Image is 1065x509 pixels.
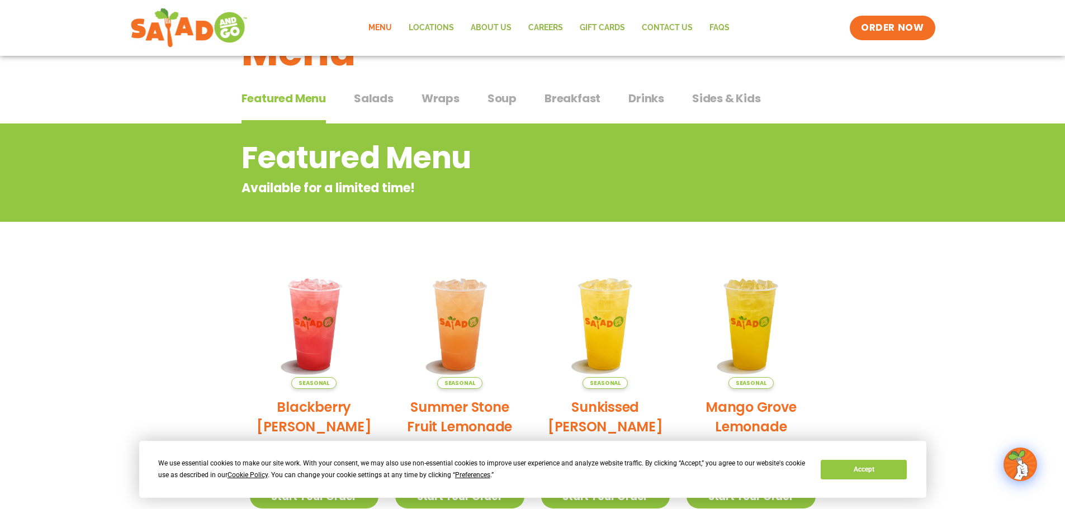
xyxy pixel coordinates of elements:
[850,16,935,40] a: ORDER NOW
[250,260,379,389] img: Product photo for Blackberry Bramble Lemonade
[242,179,734,197] p: Available for a limited time!
[571,15,633,41] a: GIFT CARDS
[701,15,738,41] a: FAQs
[541,397,670,436] h2: Sunkissed [PERSON_NAME]
[520,15,571,41] a: Careers
[455,471,490,479] span: Preferences
[707,440,746,455] span: 330 Cal
[471,440,504,454] span: Details
[687,397,816,436] h2: Mango Grove Lemonade
[545,90,600,107] span: Breakfast
[628,90,664,107] span: Drinks
[416,440,455,455] span: 360 Cal
[395,260,524,389] img: Product photo for Summer Stone Fruit Lemonade
[487,90,517,107] span: Soup
[250,397,379,456] h2: Blackberry [PERSON_NAME] Lemonade
[422,90,460,107] span: Wraps
[462,15,520,41] a: About Us
[242,86,824,124] div: Tabbed content
[541,260,670,389] img: Product photo for Sunkissed Yuzu Lemonade
[360,15,738,41] nav: Menu
[360,15,400,41] a: Menu
[228,471,268,479] span: Cookie Policy
[633,15,701,41] a: Contact Us
[561,440,601,455] span: 340 Cal
[158,458,807,481] div: We use essential cookies to make our site work. With your consent, we may also use non-essential ...
[1005,449,1036,480] img: wpChatIcon
[130,6,248,50] img: new-SAG-logo-768×292
[692,90,761,107] span: Sides & Kids
[291,377,337,389] span: Seasonal
[354,90,394,107] span: Salads
[821,460,907,479] button: Accept
[728,377,774,389] span: Seasonal
[395,397,524,436] h2: Summer Stone Fruit Lemonade
[583,377,628,389] span: Seasonal
[139,441,926,498] div: Cookie Consent Prompt
[687,260,816,389] img: Product photo for Mango Grove Lemonade
[762,440,795,454] span: Details
[617,440,650,454] span: Details
[861,21,924,35] span: ORDER NOW
[400,15,462,41] a: Locations
[437,377,482,389] span: Seasonal
[242,90,326,107] span: Featured Menu
[242,135,734,180] h2: Featured Menu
